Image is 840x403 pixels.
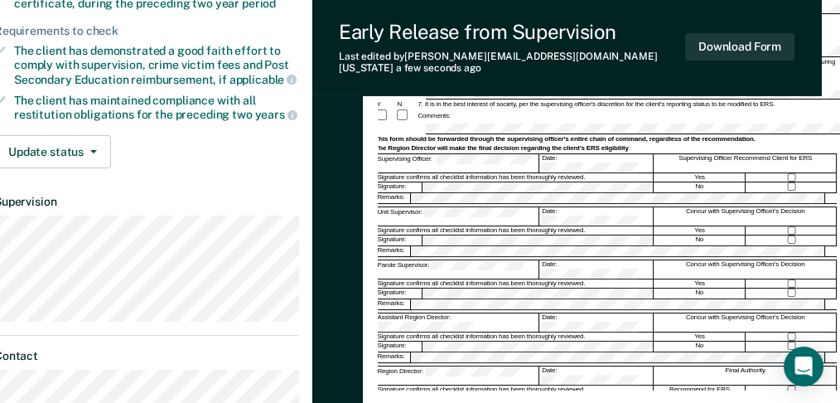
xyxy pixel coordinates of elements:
div: Signature: [375,235,422,245]
div: Comments: [416,112,451,120]
div: Signature: [375,289,422,299]
div: Concur with Supervising Officer's Decision [654,313,837,332]
div: Final Authority [654,367,837,385]
div: Yes [654,226,746,235]
div: The client has maintained compliance with all restitution obligations for the preceding two [14,94,299,122]
div: Signature confirms all checklist information has been thoroughly reviewed. [375,173,654,182]
div: Y [374,100,395,109]
div: N [395,100,416,109]
div: Recommend for ERS [654,386,746,394]
div: 7. It is in the best interest of society, per the supervising officer's discretion for the client... [416,100,837,109]
div: Supervising Officer: [375,154,539,172]
div: Concur with Supervising Officer's Decision [654,207,837,226]
div: Parole Supervisor: [375,260,539,279]
div: Date: [540,367,654,385]
div: Region Director: [375,367,539,385]
div: The Region Director will make the final decision regarding the client's ERS eligibility [374,144,837,153]
div: Open Intercom Messenger [784,347,823,386]
div: No [654,289,746,299]
div: Remarks: [375,193,410,203]
div: Date: [540,260,654,279]
div: Last edited by [PERSON_NAME][EMAIL_ADDRESS][DOMAIN_NAME][US_STATE] [339,51,685,75]
div: Early Release from Supervision [339,20,685,44]
div: Yes [654,333,746,341]
div: Signature confirms all checklist information has been thoroughly reviewed. [375,279,654,288]
div: Assistant Region Director: [375,313,539,332]
div: Date: [540,207,654,226]
div: Concur with Supervising Officer's Decision [654,260,837,279]
div: Remarks: [375,246,410,256]
div: The client has demonstrated a good faith effort to comply with supervision, crime victim fees and... [14,44,299,86]
div: Remarks: [375,352,410,362]
span: applicable [229,73,297,86]
span: years [255,108,297,121]
div: No [654,235,746,245]
div: Date: [540,313,654,332]
div: Signature confirms all checklist information has been thoroughly reviewed. [375,226,654,235]
div: Date: [540,154,654,172]
div: No [654,182,746,192]
div: No [654,342,746,352]
div: Remarks: [375,299,410,309]
button: Download Form [685,33,794,61]
div: Supervising Officer Recommend Client for ERS [654,154,837,172]
div: This form should be forwarded through the supervising officer's entire chain of command, regardle... [374,135,837,143]
div: Signature confirms all checklist information has been thoroughly reviewed. [375,333,654,341]
div: Signature: [375,342,422,352]
div: Unit Supervisor: [375,207,539,226]
span: a few seconds ago [396,62,481,74]
div: Yes [654,173,746,182]
div: Signature confirms all checklist information has been thoroughly reviewed. [375,386,654,394]
div: Signature: [375,182,422,192]
div: Yes [654,279,746,288]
